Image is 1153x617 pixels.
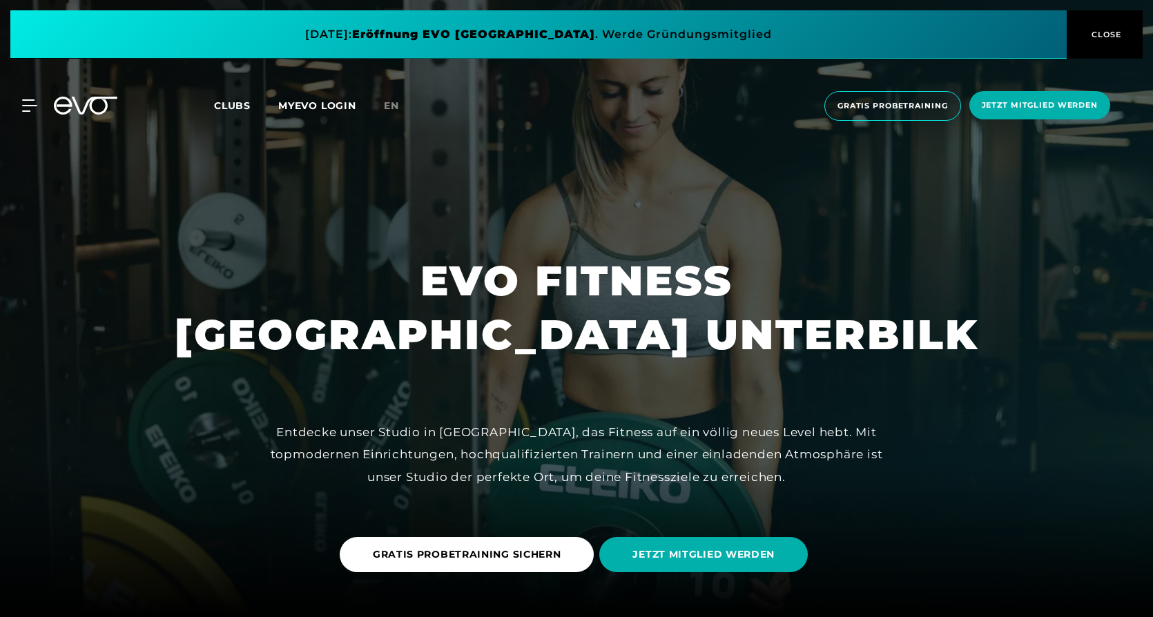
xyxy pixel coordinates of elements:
button: CLOSE [1067,10,1143,59]
a: Gratis Probetraining [820,91,965,121]
span: CLOSE [1088,28,1122,41]
span: JETZT MITGLIED WERDEN [632,547,775,562]
h1: EVO FITNESS [GEOGRAPHIC_DATA] UNTERBILK [175,254,979,362]
a: Clubs [214,99,278,112]
a: en [384,98,416,114]
span: Clubs [214,99,251,112]
span: Gratis Probetraining [837,100,948,112]
a: Jetzt Mitglied werden [965,91,1114,121]
a: MYEVO LOGIN [278,99,356,112]
span: en [384,99,399,112]
div: Entdecke unser Studio in [GEOGRAPHIC_DATA], das Fitness auf ein völlig neues Level hebt. Mit topm... [266,421,887,488]
span: Jetzt Mitglied werden [982,99,1098,111]
span: GRATIS PROBETRAINING SICHERN [373,547,561,562]
a: GRATIS PROBETRAINING SICHERN [340,527,600,582]
a: JETZT MITGLIED WERDEN [599,527,813,582]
